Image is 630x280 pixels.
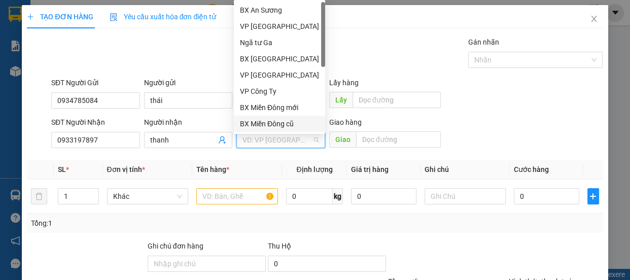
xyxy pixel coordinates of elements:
[51,117,140,128] div: SĐT Người Nhận
[234,34,325,51] div: Ngã tư Ga
[351,188,416,204] input: 0
[240,102,319,113] div: BX Miền Đông mới
[196,188,278,204] input: VD: Bàn, Ghế
[333,188,343,204] span: kg
[234,67,325,83] div: VP Hà Nội
[144,77,233,88] div: Người gửi
[329,92,353,108] span: Lấy
[234,18,325,34] div: VP Tân Bình
[580,5,608,33] button: Close
[36,36,133,55] span: VP Công Ty ĐT:
[240,37,319,48] div: Ngã tư Ga
[329,131,356,148] span: Giao
[31,218,244,229] div: Tổng: 1
[27,13,93,21] span: TẠO ĐƠN HÀNG
[4,8,34,53] img: logo
[587,188,599,204] button: plus
[4,58,19,68] span: Gửi:
[240,86,319,97] div: VP Công Ty
[36,36,133,55] span: 0988 594 111
[356,131,441,148] input: Dọc đường
[234,51,325,67] div: BX Quảng Ngãi
[351,165,389,173] span: Giá trị hàng
[296,165,332,173] span: Định lượng
[31,188,47,204] button: delete
[218,136,226,144] span: user-add
[4,71,104,90] span: BX Miền Đông cũ -
[27,13,34,20] span: plus
[110,13,217,21] span: Yêu cầu xuất hóa đơn điện tử
[590,15,598,23] span: close
[4,71,104,90] span: Nhận:
[234,99,325,116] div: BX Miền Đông mới
[66,58,112,68] span: 0914685286
[144,117,233,128] div: Người nhận
[329,79,359,87] span: Lấy hàng
[58,165,66,173] span: SL
[148,256,266,272] input: Ghi chú đơn hàng
[588,192,599,200] span: plus
[240,21,319,32] div: VP [GEOGRAPHIC_DATA]
[107,165,145,173] span: Đơn vị tính
[240,69,319,81] div: VP [GEOGRAPHIC_DATA]
[36,6,137,34] strong: CÔNG TY CP BÌNH TÂM
[234,83,325,99] div: VP Công Ty
[240,53,319,64] div: BX [GEOGRAPHIC_DATA]
[468,38,499,46] label: Gán nhãn
[234,116,325,132] div: BX Miền Đông cũ
[110,13,118,21] img: icon
[196,165,229,173] span: Tên hàng
[421,160,510,180] th: Ghi chú
[148,242,203,250] label: Ghi chú đơn hàng
[514,165,549,173] span: Cước hàng
[234,2,325,18] div: BX An Sương
[268,242,291,250] span: Thu Hộ
[51,77,140,88] div: SĐT Người Gửi
[425,188,506,204] input: Ghi Chú
[19,58,65,68] span: VP Công Ty -
[329,118,362,126] span: Giao hàng
[240,5,319,16] div: BX An Sương
[113,189,183,204] span: Khác
[240,118,319,129] div: BX Miền Đông cũ
[353,92,441,108] input: Dọc đường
